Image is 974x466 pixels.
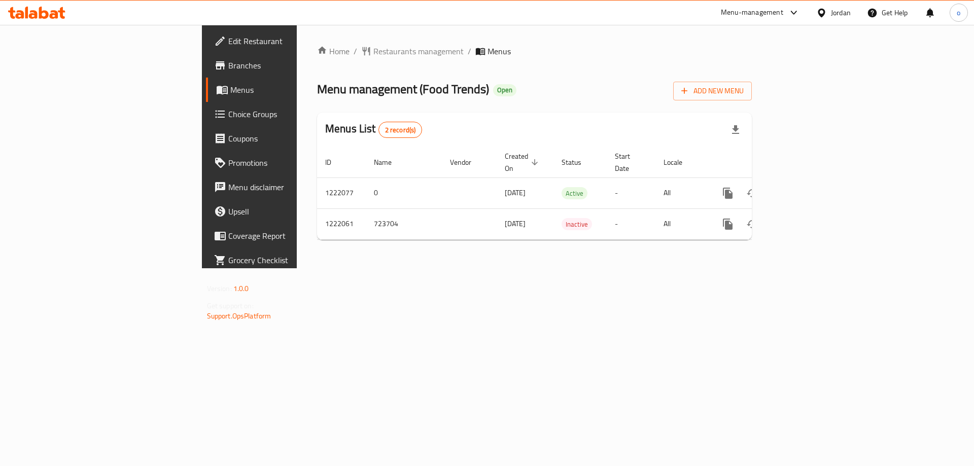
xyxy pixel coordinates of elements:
[716,181,740,205] button: more
[206,248,365,272] a: Grocery Checklist
[206,151,365,175] a: Promotions
[228,230,357,242] span: Coverage Report
[468,45,471,57] li: /
[206,53,365,78] a: Branches
[207,299,254,312] span: Get support on:
[228,59,357,71] span: Branches
[317,45,752,57] nav: breadcrumb
[206,175,365,199] a: Menu disclaimer
[228,181,357,193] span: Menu disclaimer
[493,86,516,94] span: Open
[723,118,748,142] div: Export file
[664,156,695,168] span: Locale
[373,45,464,57] span: Restaurants management
[740,212,764,236] button: Change Status
[207,309,271,322] a: Support.OpsPlatform
[831,7,851,18] div: Jordan
[681,85,744,97] span: Add New Menu
[228,108,357,120] span: Choice Groups
[615,150,643,174] span: Start Date
[228,254,357,266] span: Grocery Checklist
[562,218,592,230] div: Inactive
[325,121,422,138] h2: Menus List
[673,82,752,100] button: Add New Menu
[206,199,365,224] a: Upsell
[366,177,442,208] td: 0
[562,156,595,168] span: Status
[361,45,464,57] a: Restaurants management
[450,156,484,168] span: Vendor
[562,188,587,199] span: Active
[206,102,365,126] a: Choice Groups
[325,156,344,168] span: ID
[206,78,365,102] a: Menus
[379,125,422,135] span: 2 record(s)
[740,181,764,205] button: Change Status
[607,208,655,239] td: -
[505,217,526,230] span: [DATE]
[493,84,516,96] div: Open
[505,186,526,199] span: [DATE]
[206,29,365,53] a: Edit Restaurant
[228,205,357,218] span: Upsell
[505,150,541,174] span: Created On
[708,147,821,178] th: Actions
[655,208,708,239] td: All
[607,177,655,208] td: -
[230,84,357,96] span: Menus
[655,177,708,208] td: All
[228,157,357,169] span: Promotions
[488,45,511,57] span: Menus
[206,126,365,151] a: Coupons
[207,282,232,295] span: Version:
[378,122,423,138] div: Total records count
[228,132,357,145] span: Coupons
[562,187,587,199] div: Active
[716,212,740,236] button: more
[233,282,249,295] span: 1.0.0
[957,7,960,18] span: o
[562,219,592,230] span: Inactive
[206,224,365,248] a: Coverage Report
[366,208,442,239] td: 723704
[721,7,783,19] div: Menu-management
[228,35,357,47] span: Edit Restaurant
[317,147,821,240] table: enhanced table
[374,156,405,168] span: Name
[317,78,489,100] span: Menu management ( Food Trends )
